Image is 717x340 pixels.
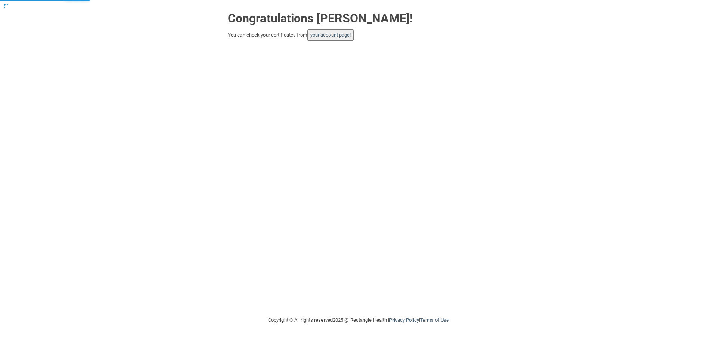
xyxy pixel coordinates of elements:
a: your account page! [310,32,351,38]
strong: Congratulations [PERSON_NAME]! [228,11,413,25]
div: Copyright © All rights reserved 2025 @ Rectangle Health | | [222,308,495,332]
a: Terms of Use [420,317,449,323]
div: You can check your certificates from [228,29,489,41]
button: your account page! [307,29,354,41]
a: Privacy Policy [389,317,419,323]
